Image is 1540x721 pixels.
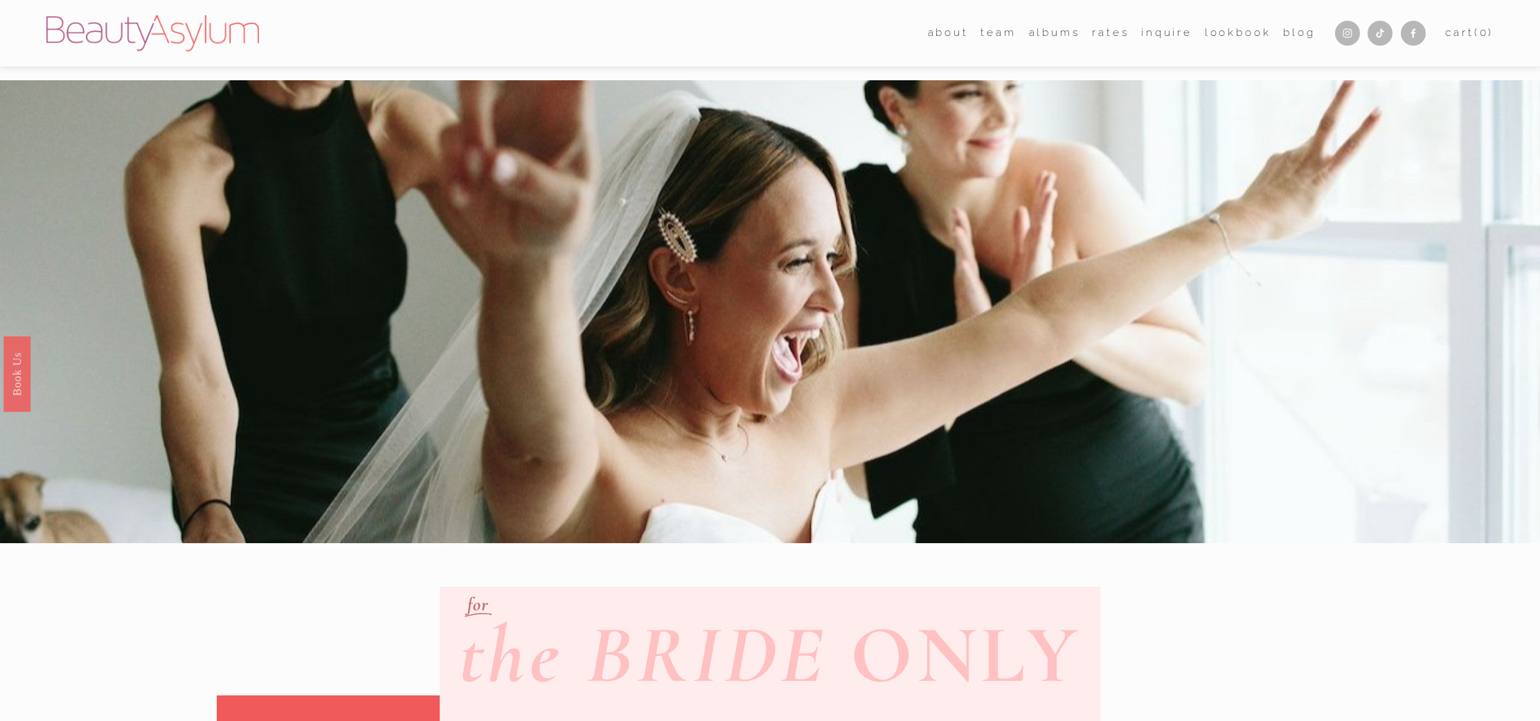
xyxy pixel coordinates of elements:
[1368,21,1393,46] a: TikTok
[1092,23,1129,44] a: Rates
[981,23,1016,44] a: folder dropdown
[928,23,969,44] a: folder dropdown
[1141,23,1192,44] a: Inquire
[467,593,490,616] em: for
[1401,21,1426,46] a: Facebook
[928,24,969,43] span: about
[850,605,1082,704] strong: ONLY
[1029,23,1080,44] a: albums
[459,605,827,704] em: the BRIDE
[1474,26,1494,39] span: ( )
[3,336,30,412] a: Book Us
[1335,21,1360,46] a: Instagram
[1445,24,1494,43] a: 0 items in cart
[981,24,1016,43] span: team
[1480,26,1489,39] span: 0
[46,15,259,51] img: Beauty Asylum | Bridal Hair &amp; Makeup Charlotte &amp; Atlanta
[1283,23,1315,44] a: Blog
[1205,23,1271,44] a: Lookbook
